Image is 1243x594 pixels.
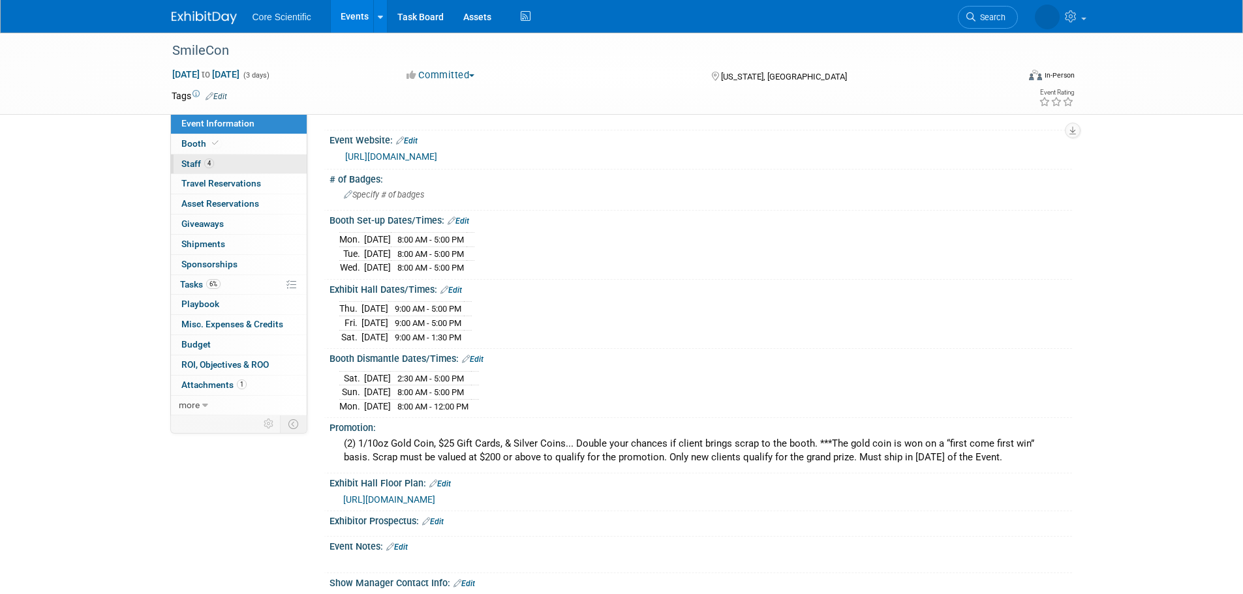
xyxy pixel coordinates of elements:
span: 8:00 AM - 12:00 PM [397,402,468,411]
td: Toggle Event Tabs [280,415,307,432]
td: [DATE] [361,330,388,344]
i: Booth reservation complete [212,140,219,147]
td: [DATE] [364,246,391,261]
td: Sat. [339,330,361,344]
span: Core Scientific [253,12,311,22]
div: Event Website: [330,130,1072,147]
button: Committed [402,68,480,82]
a: Edit [422,517,444,526]
span: Playbook [181,299,219,309]
td: Tags [172,89,227,102]
div: Event Rating [1039,89,1074,96]
span: Search [975,12,1005,22]
a: Asset Reservations [171,194,307,214]
td: Mon. [339,233,364,247]
td: Wed. [339,261,364,275]
div: # of Badges: [330,170,1072,186]
span: 8:00 AM - 5:00 PM [397,249,464,259]
div: Booth Set-up Dates/Times: [330,211,1072,228]
td: Mon. [339,399,364,413]
span: [DATE] [DATE] [172,68,240,80]
a: Event Information [171,114,307,134]
a: Edit [206,92,227,101]
a: Travel Reservations [171,174,307,194]
img: ExhibitDay [172,11,237,24]
span: Asset Reservations [181,198,259,209]
a: [URL][DOMAIN_NAME] [343,494,435,505]
td: Tue. [339,246,364,261]
span: Budget [181,339,211,349]
div: (2) 1/10oz Gold Coin, $25 Gift Cards, & Silver Coins... Double your chances if client brings scra... [339,434,1062,468]
a: Attachments1 [171,376,307,395]
a: Edit [448,216,469,226]
span: [US_STATE], [GEOGRAPHIC_DATA] [721,72,847,82]
a: Edit [386,542,408,552]
span: Tasks [180,279,221,290]
a: Shipments [171,235,307,254]
span: 8:00 AM - 5:00 PM [397,263,464,273]
span: 4 [204,158,214,168]
div: Exhibit Hall Dates/Times: [330,280,1072,297]
div: Event Format [941,68,1075,87]
span: 8:00 AM - 5:00 PM [397,235,464,245]
td: [DATE] [364,233,391,247]
span: 1 [237,379,247,389]
span: 6% [206,279,221,289]
a: Sponsorships [171,255,307,275]
a: Playbook [171,295,307,314]
span: 2:30 AM - 5:00 PM [397,374,464,383]
td: [DATE] [364,385,391,400]
td: [DATE] [361,302,388,316]
a: ROI, Objectives & ROO [171,355,307,375]
span: 9:00 AM - 5:00 PM [395,304,461,314]
div: SmileCon [168,39,998,63]
div: Exhibit Hall Floor Plan: [330,473,1072,490]
a: [URL][DOMAIN_NAME] [345,151,437,162]
td: [DATE] [364,399,391,413]
td: Sun. [339,385,364,400]
span: Event Information [181,118,254,128]
a: Edit [440,286,462,295]
div: Promotion: [330,418,1072,434]
span: Shipments [181,239,225,249]
img: Alyona Yurchenko [1035,5,1060,29]
td: Thu. [339,302,361,316]
span: Sponsorships [181,259,238,269]
span: Travel Reservations [181,178,261,188]
span: to [200,69,212,80]
span: 8:00 AM - 5:00 PM [397,387,464,397]
a: Tasks6% [171,275,307,295]
a: Giveaways [171,215,307,234]
td: Sat. [339,371,364,385]
a: Booth [171,134,307,154]
span: 9:00 AM - 1:30 PM [395,333,461,342]
div: Exhibitor Prospectus: [330,511,1072,528]
a: Edit [429,479,451,488]
td: [DATE] [364,371,391,385]
a: Budget [171,335,307,355]
div: In-Person [1044,70,1075,80]
a: Edit [396,136,418,145]
td: [DATE] [364,261,391,275]
span: Staff [181,158,214,169]
a: Staff4 [171,155,307,174]
a: Misc. Expenses & Credits [171,315,307,334]
td: Fri. [339,316,361,331]
a: Edit [453,579,475,588]
span: more [179,400,200,410]
span: Attachments [181,379,247,390]
div: Event Notes: [330,537,1072,554]
a: more [171,396,307,415]
span: Specify # of badges [344,190,424,200]
div: Booth Dismantle Dates/Times: [330,349,1072,366]
span: 9:00 AM - 5:00 PM [395,318,461,328]
span: (3 days) [242,71,269,80]
a: Search [958,6,1018,29]
span: Booth [181,138,221,149]
a: Edit [462,355,483,364]
td: Personalize Event Tab Strip [258,415,281,432]
span: Misc. Expenses & Credits [181,319,283,329]
span: Giveaways [181,218,224,229]
img: Format-Inperson.png [1029,70,1042,80]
